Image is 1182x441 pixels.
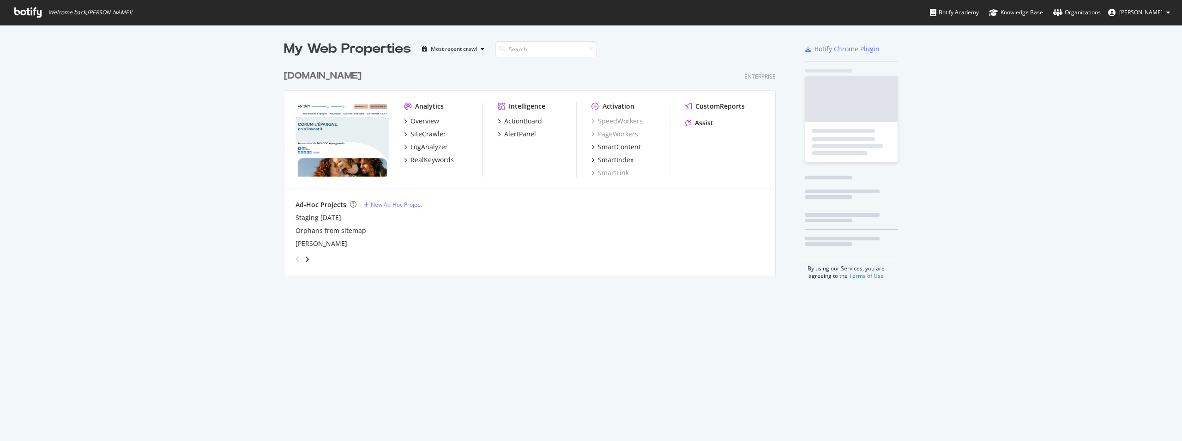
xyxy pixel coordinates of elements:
[591,142,641,152] a: SmartContent
[284,40,411,58] div: My Web Properties
[495,41,597,57] input: Search
[295,239,347,248] a: [PERSON_NAME]
[284,69,365,83] a: [DOMAIN_NAME]
[509,102,545,111] div: Intelligence
[295,213,341,222] a: Staging [DATE]
[603,102,634,111] div: Activation
[48,9,132,16] span: Welcome back, [PERSON_NAME] !
[295,102,389,177] img: *.corum.fr
[591,168,629,178] a: SmartLink
[504,116,542,126] div: ActionBoard
[1101,5,1177,20] button: [PERSON_NAME]
[404,116,439,126] a: Overview
[404,155,454,165] a: RealKeywords
[284,58,783,276] div: grid
[591,155,633,165] a: SmartIndex
[1119,8,1163,16] span: Martin PHLIPPOTEAU
[591,116,643,126] a: SpeedWorkers
[431,46,477,52] div: Most recent crawl
[410,142,448,152] div: LogAnalyzer
[1053,8,1101,17] div: Organizations
[591,129,638,139] a: PageWorkers
[598,155,633,165] div: SmartIndex
[930,8,979,17] div: Botify Academy
[304,255,310,264] div: angle-right
[410,155,454,165] div: RealKeywords
[695,102,745,111] div: CustomReports
[685,118,713,128] a: Assist
[744,73,776,80] div: Enterprise
[989,8,1043,17] div: Knowledge Base
[805,44,880,54] a: Botify Chrome Plugin
[685,102,745,111] a: CustomReports
[284,69,362,83] div: [DOMAIN_NAME]
[849,272,884,280] a: Terms of Use
[695,118,713,128] div: Assist
[598,142,641,152] div: SmartContent
[404,129,446,139] a: SiteCrawler
[410,116,439,126] div: Overview
[295,200,346,209] div: Ad-Hoc Projects
[295,226,366,235] a: Orphans from sitemap
[794,260,898,280] div: By using our Services, you are agreeing to the
[410,129,446,139] div: SiteCrawler
[404,142,448,152] a: LogAnalyzer
[371,201,422,208] div: New Ad-Hoc Project
[504,129,536,139] div: AlertPanel
[814,44,880,54] div: Botify Chrome Plugin
[415,102,444,111] div: Analytics
[292,252,304,267] div: angle-left
[498,116,542,126] a: ActionBoard
[418,42,488,56] button: Most recent crawl
[364,201,422,208] a: New Ad-Hoc Project
[498,129,536,139] a: AlertPanel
